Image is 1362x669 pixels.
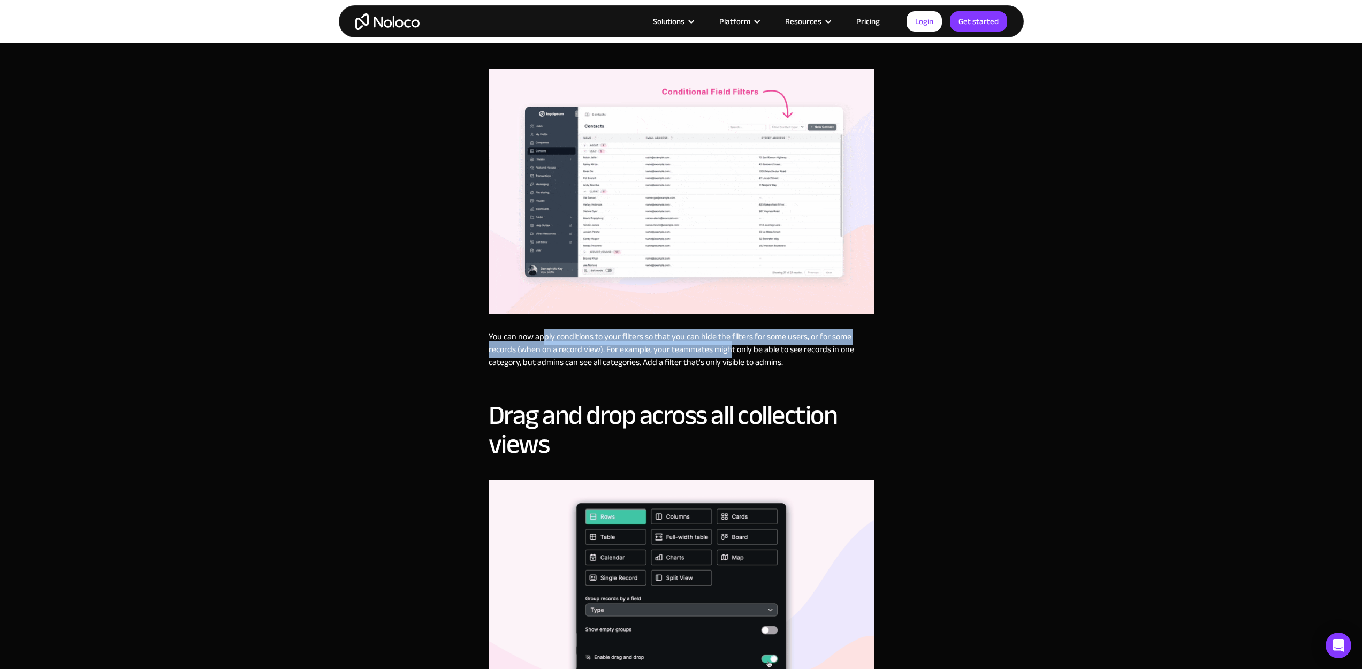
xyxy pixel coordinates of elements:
[355,13,420,30] a: home
[907,11,942,32] a: Login
[719,14,750,28] div: Platform
[785,14,821,28] div: Resources
[489,401,874,459] h2: Drag and drop across all collection views
[640,14,706,28] div: Solutions
[1326,633,1351,658] div: Open Intercom Messenger
[489,330,874,369] p: You can now apply conditions to your filters so that you can hide the filters for some users, or ...
[706,14,772,28] div: Platform
[653,14,684,28] div: Solutions
[772,14,843,28] div: Resources
[950,11,1007,32] a: Get started
[843,14,893,28] a: Pricing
